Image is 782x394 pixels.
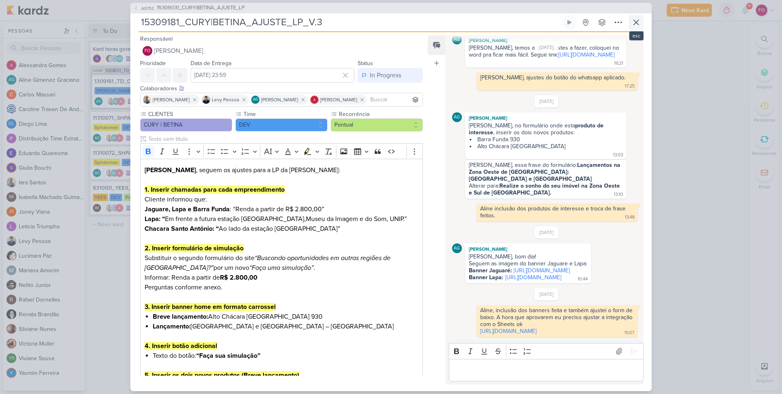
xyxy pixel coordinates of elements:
[370,70,401,80] div: In Progress
[145,371,299,379] strong: 5. Inserir os dois novos produtos (Breve lançamento)
[358,68,423,83] button: In Progress
[331,118,423,131] button: Pontual
[249,264,314,272] i: “Faça uma simulação”
[452,243,462,253] div: Aline Gimenez Graciano
[140,44,423,58] button: FO [PERSON_NAME]
[253,98,258,102] p: AG
[469,253,587,260] div: [PERSON_NAME], bom dia!
[145,185,418,253] p: Cliente informou que: : “Renda a partir de R$ 2.800,00” Museu da Imagem e do Som, UNIP.” Ao lado ...
[338,110,423,118] label: Recorrência
[154,46,203,56] span: [PERSON_NAME]
[452,35,462,44] div: Aline Gimenez Graciano
[449,359,644,381] div: Editor editing area: main
[138,15,560,30] input: Kard Sem Título
[358,60,373,67] label: Status
[145,273,418,282] p: Informar: Renda a partir de
[243,110,327,118] label: Time
[153,351,418,361] li: Texto do botão:
[145,303,276,311] strong: 3. Inserir banner home em formato carrossel
[469,267,512,274] strong: Banner Jaguaré:
[454,246,460,251] p: AG
[467,36,625,44] div: [PERSON_NAME]
[469,182,622,196] strong: Realize o sonho do seu imóvel na Zona Oeste e Sul de [GEOGRAPHIC_DATA].
[454,115,460,120] p: AG
[469,122,605,136] strong: produto de interesse
[147,110,232,118] label: CLIENTES
[140,60,166,67] label: Prioridade
[145,282,418,292] p: Perguntas conforme anexo.
[369,95,421,105] input: Buscar
[467,114,625,122] div: [PERSON_NAME]
[469,260,587,267] div: Seguem as imagem do banner Jaguare e Lapa:
[153,96,190,103] span: [PERSON_NAME]
[145,342,217,350] strong: 4. Inserir botão adicional
[469,122,623,136] div: [PERSON_NAME], no formulário onde esta , inserir os dois novos produtos:
[145,215,165,223] strong: Lapa: “
[196,352,260,360] strong: “Faça sua simulação”
[140,118,232,131] button: CURY | BETINA
[514,267,570,274] a: [URL][DOMAIN_NAME]
[480,328,536,335] a: [URL][DOMAIN_NAME]
[145,166,196,174] strong: [PERSON_NAME]
[320,96,357,103] span: [PERSON_NAME]
[145,186,285,194] strong: 1. Inserir chamadas para cada empreendimento
[566,19,573,26] div: Ligar relógio
[469,44,621,58] div: [PERSON_NAME], temos alguns ajustes a fazer, coloquei no word pra ficar mais fácil. Segue link:
[191,68,354,83] input: Select a date
[153,322,191,331] strong: Lançamento:
[467,245,589,253] div: [PERSON_NAME]
[480,205,627,219] div: Aline inclusão dos produtos de interesse e troca de frase feitos.
[310,96,319,104] img: Alessandra Gomes
[480,74,626,81] div: [PERSON_NAME], ajustes do botão do whatsapp aplicado.
[469,162,623,182] div: [PERSON_NAME], essa frase do formulário:
[153,313,208,321] strong: Breve lançamento:
[165,215,306,223] span: Em frente a futura estação [GEOGRAPHIC_DATA],
[147,135,423,143] input: Texto sem título
[480,307,634,328] div: Aline, inclusão dos banners feita e também ajustei o form de baixo. A hora que aprovarem eu preci...
[145,253,418,273] p: Substituir o segundo formulário do site por um novo .
[145,225,219,233] strong: Chacara Santo Antônio: “
[558,51,615,58] a: [URL][DOMAIN_NAME]
[629,31,644,40] div: esc
[220,274,257,282] strong: R$ 2.800,00
[145,165,418,185] h3: , seguem os ajustes para a LP da [PERSON_NAME]:
[454,37,460,42] p: AG
[449,343,644,359] div: Editor toolbar
[191,60,231,67] label: Data de Entrega
[251,96,259,104] div: Aline Gimenez Graciano
[143,96,151,104] img: Iara Santos
[625,214,635,221] div: 13:48
[469,162,622,182] strong: Lançamentos na Zona Oeste de [GEOGRAPHIC_DATA]: [GEOGRAPHIC_DATA] e [GEOGRAPHIC_DATA]
[469,182,622,196] div: Alterar para:
[614,60,623,67] div: 16:21
[625,83,635,90] div: 17:25
[140,35,173,42] label: Responsável
[212,96,239,103] span: Levy Pessoa
[614,191,623,198] div: 13:10
[470,136,623,143] li: Barra Funda 930
[578,276,588,282] div: 10:44
[143,46,152,56] div: Fabio Oliveira
[613,152,623,158] div: 13:03
[145,244,244,252] strong: 2. Inserir formulário de simulação
[261,96,298,103] span: [PERSON_NAME]
[140,143,423,159] div: Editor toolbar
[153,312,418,322] li: Alto Chácara [GEOGRAPHIC_DATA] 930
[624,330,635,336] div: 15:07
[505,274,561,281] a: [URL][DOMAIN_NAME]
[145,49,150,53] p: FO
[140,84,423,93] div: Colaboradores
[452,112,462,122] div: Aline Gimenez Graciano
[145,205,230,213] strong: Jaguare, Lapa e Barra Funda
[153,322,418,331] li: [GEOGRAPHIC_DATA] e [GEOGRAPHIC_DATA] – [GEOGRAPHIC_DATA]
[470,143,623,150] li: Alto Chácara [GEOGRAPHIC_DATA]
[145,254,391,272] i: “Buscando oportunidades em outras regiões de [GEOGRAPHIC_DATA]?”
[469,274,503,281] strong: Banner Lapa:
[235,118,327,131] button: DEV
[202,96,210,104] img: Levy Pessoa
